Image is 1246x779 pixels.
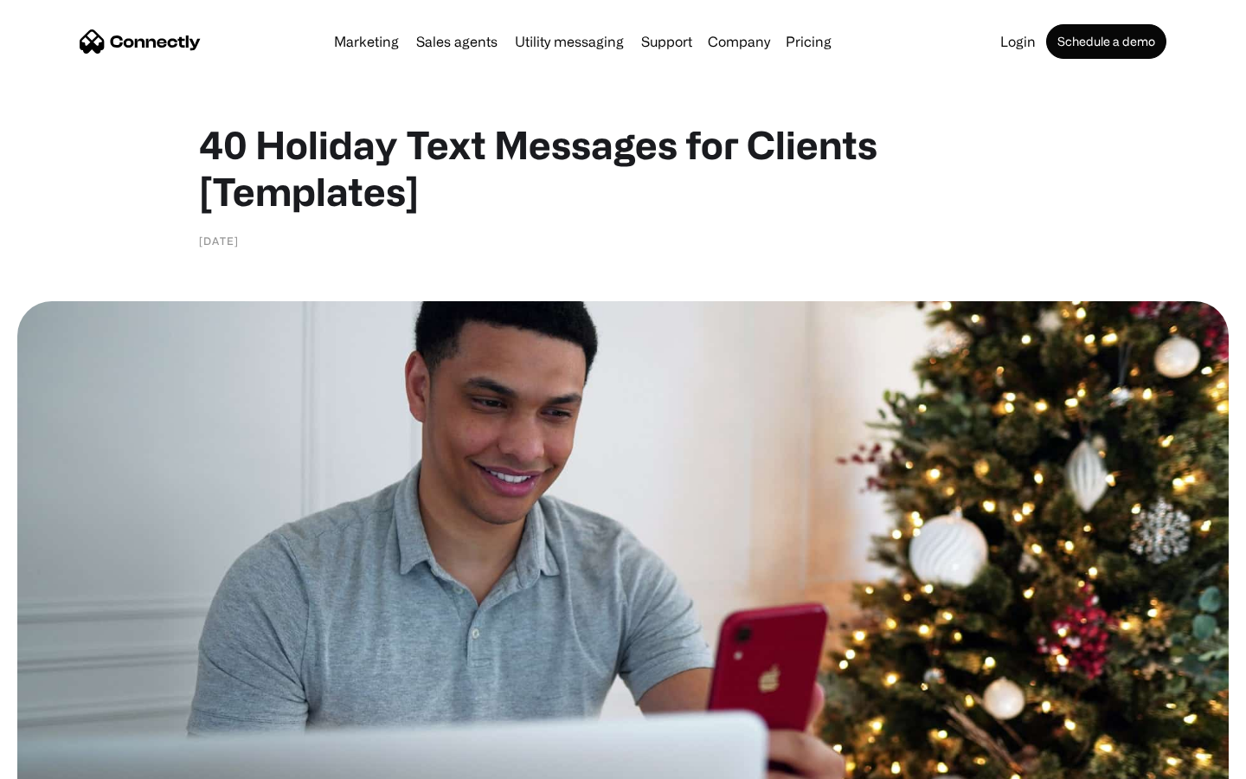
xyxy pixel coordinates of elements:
aside: Language selected: English [17,749,104,773]
h1: 40 Holiday Text Messages for Clients [Templates] [199,121,1047,215]
a: Utility messaging [508,35,631,48]
a: Support [634,35,699,48]
a: Schedule a demo [1046,24,1166,59]
ul: Language list [35,749,104,773]
a: Marketing [327,35,406,48]
div: [DATE] [199,232,239,249]
a: Login [993,35,1043,48]
a: Sales agents [409,35,504,48]
div: Company [708,29,770,54]
a: Pricing [779,35,838,48]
